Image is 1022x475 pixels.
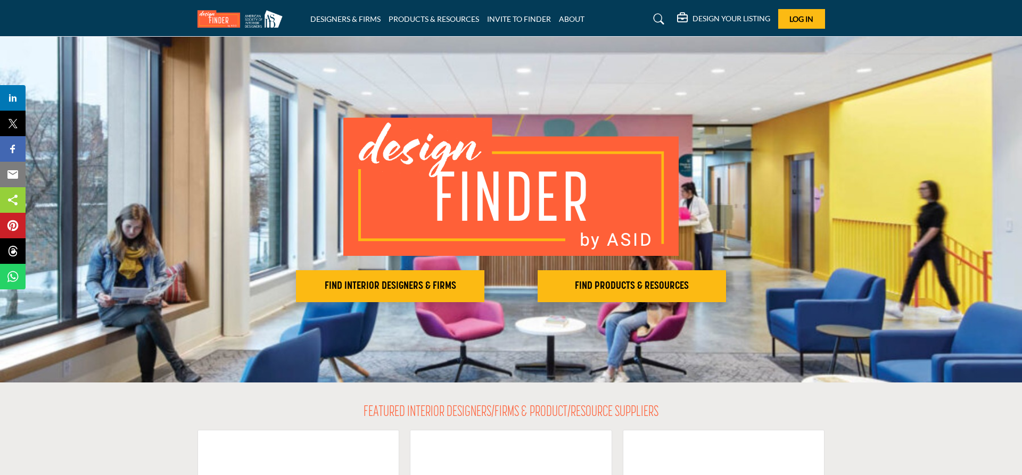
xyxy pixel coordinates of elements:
h2: FIND INTERIOR DESIGNERS & FIRMS [299,280,481,293]
img: Site Logo [197,10,288,28]
button: FIND INTERIOR DESIGNERS & FIRMS [296,270,484,302]
a: DESIGNERS & FIRMS [310,14,381,23]
h2: FEATURED INTERIOR DESIGNERS/FIRMS & PRODUCT/RESOURCE SUPPLIERS [364,404,658,422]
div: DESIGN YOUR LISTING [677,13,770,26]
h5: DESIGN YOUR LISTING [693,14,770,23]
h2: FIND PRODUCTS & RESOURCES [541,280,723,293]
a: Search [643,11,671,28]
a: PRODUCTS & RESOURCES [389,14,479,23]
img: image [343,118,679,256]
span: Log In [789,14,813,23]
a: ABOUT [559,14,584,23]
button: Log In [778,9,825,29]
a: INVITE TO FINDER [487,14,551,23]
button: FIND PRODUCTS & RESOURCES [538,270,726,302]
